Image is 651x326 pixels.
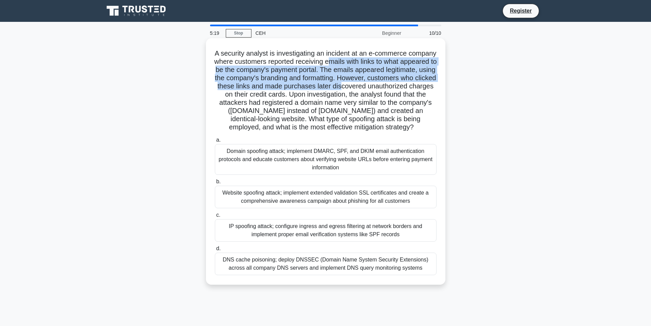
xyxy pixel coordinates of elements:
[405,26,445,40] div: 10/10
[506,6,536,15] a: Register
[216,212,220,218] span: c.
[206,26,226,40] div: 5:19
[214,49,437,132] h5: A security analyst is investigating an incident at an e-commerce company where customers reported...
[226,29,251,38] a: Stop
[216,245,221,251] span: d.
[216,137,221,143] span: a.
[346,26,405,40] div: Beginner
[251,26,346,40] div: CEH
[215,219,437,242] div: IP spoofing attack; configure ingress and egress filtering at network borders and implement prope...
[216,179,221,184] span: b.
[215,144,437,175] div: Domain spoofing attack; implement DMARC, SPF, and DKIM email authentication protocols and educate...
[215,186,437,208] div: Website spoofing attack; implement extended validation SSL certificates and create a comprehensiv...
[215,253,437,275] div: DNS cache poisoning; deploy DNSSEC (Domain Name System Security Extensions) across all company DN...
